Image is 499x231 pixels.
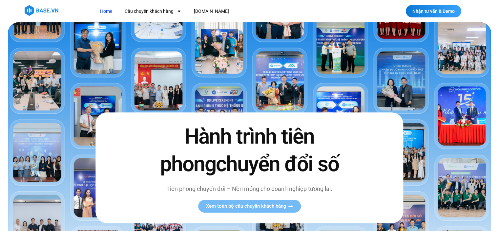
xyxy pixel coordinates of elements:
[412,9,455,13] span: Nhận tư vấn & Demo
[189,5,234,17] a: [DOMAIN_NAME]
[146,123,353,178] h2: Hành trình tiên phong
[95,5,117,17] a: Home
[120,5,186,17] a: Câu chuyện khách hàng
[95,5,349,17] nav: Menu
[146,184,353,193] p: Tiên phong chuyển đổi – Nền móng cho doanh nghiệp tương lai.
[206,204,286,209] span: Xem toàn bộ câu chuyện khách hàng
[216,152,339,176] span: chuyển đổi số
[198,200,301,213] a: Xem toàn bộ câu chuyện khách hàng
[406,5,461,17] a: Nhận tư vấn & Demo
